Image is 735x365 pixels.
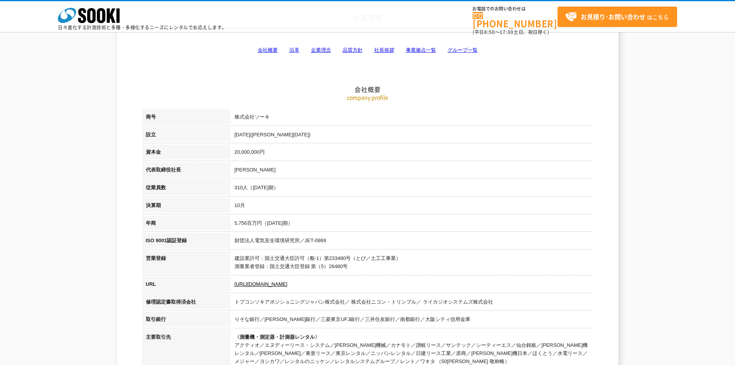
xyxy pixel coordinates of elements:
span: はこちら [565,11,669,23]
td: りそな銀行／[PERSON_NAME]銀行／三菱東京UFJ銀行／三井住友銀行／南都銀行／大阪シティ信用金庫 [231,312,593,329]
th: 営業登録 [142,251,231,277]
td: 株式会社ソーキ [231,109,593,127]
a: グループ一覧 [448,47,478,53]
th: 代表取締役社長 [142,162,231,180]
a: 事業拠点一覧 [406,47,436,53]
td: 10月 [231,198,593,216]
th: 資本金 [142,144,231,162]
td: トプコンソキアポジショニングジャパン株式会社／ 株式会社ニコン・トリンブル／ ライカジオシステムズ株式会社 [231,294,593,312]
th: 決算期 [142,198,231,216]
span: 8:50 [484,29,495,36]
th: 取引銀行 [142,312,231,329]
a: [URL][DOMAIN_NAME] [235,281,287,287]
td: [PERSON_NAME] [231,162,593,180]
td: 5,756百万円（[DATE]期） [231,216,593,233]
th: ISO 9001認証登録 [142,233,231,251]
th: 年商 [142,216,231,233]
td: 財団法人電気安全環境研究所／JET-0869 [231,233,593,251]
th: 従業員数 [142,180,231,198]
a: [PHONE_NUMBER] [473,12,558,28]
p: company profile [142,93,593,102]
th: 修理認定書取得済会社 [142,294,231,312]
p: 日々進化する計測技術と多種・多様化するニーズにレンタルでお応えします。 [58,25,227,30]
a: お見積り･お問い合わせはこちら [558,7,677,27]
span: (平日 ～ 土日、祝日除く) [473,29,549,36]
a: 沿革 [289,47,299,53]
h2: 会社概要 [142,8,593,93]
span: 17:30 [500,29,514,36]
td: 建設業許可：国土交通大臣許可（般-1）第233480号（とび／土工工事業） 測量業者登録：国土交通大臣登録 第（5）26480号 [231,251,593,277]
a: 品質方針 [343,47,363,53]
th: 商号 [142,109,231,127]
th: URL [142,277,231,294]
span: お電話でのお問い合わせは [473,7,558,11]
td: 20,000,000円 [231,144,593,162]
td: 310人（[DATE]期） [231,180,593,198]
td: [DATE]([PERSON_NAME][DATE]) [231,127,593,145]
span: 〈測量機・測定器・計測器レンタル〉 [235,334,320,340]
a: 企業理念 [311,47,331,53]
a: 社長挨拶 [374,47,394,53]
strong: お見積り･お問い合わせ [581,12,645,21]
th: 設立 [142,127,231,145]
a: 会社概要 [258,47,278,53]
